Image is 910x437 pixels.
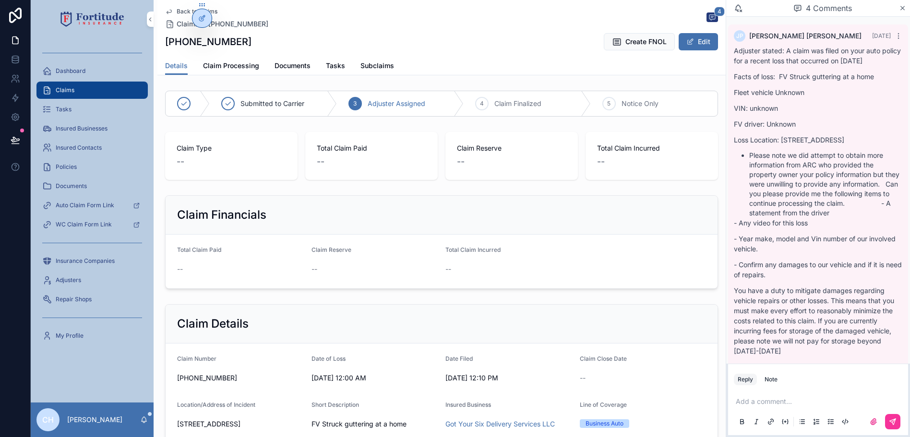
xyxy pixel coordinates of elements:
a: Tasks [326,57,345,76]
button: Edit [679,33,718,50]
span: -- [311,264,317,274]
span: Repair Shops [56,295,92,303]
a: Claim Processing [203,57,259,76]
a: Subclaims [360,57,394,76]
a: [PHONE_NUMBER] [208,19,268,29]
span: [DATE] 12:10 PM [445,373,572,383]
h2: Claim Details [177,316,249,331]
span: 4 Comments [806,2,852,14]
span: Total Claim Paid [317,143,426,153]
span: 4 [714,7,725,16]
button: 4 [706,12,718,24]
span: WC Claim Form Link [56,221,112,228]
h1: [PHONE_NUMBER] [165,35,251,48]
a: Repair Shops [36,291,148,308]
a: My Profile [36,327,148,344]
a: Claims [165,19,199,29]
a: Got Your Six Delivery Services LLC [445,419,555,429]
a: Dashboard [36,62,148,80]
span: Claim Reserve [457,143,566,153]
span: Notice Only [622,99,659,108]
span: -- [177,264,183,274]
a: Documents [275,57,311,76]
span: Short Description [311,401,359,408]
span: [STREET_ADDRESS] [177,419,304,429]
button: Note [761,374,781,385]
span: Insured Businesses [56,125,108,132]
a: Insured Businesses [36,120,148,137]
span: Documents [56,182,87,190]
span: Subclaims [360,61,394,71]
span: Line of Coverage [580,401,627,408]
span: Adjuster Assigned [368,99,425,108]
span: -- [597,155,605,168]
span: Back to Claims [177,8,217,15]
span: 5 [607,100,611,107]
span: [PHONE_NUMBER] [177,373,304,383]
p: You have a duty to mitigate damages regarding vehicle repairs or other losses. This means that yo... [734,285,902,356]
span: Claim Reserve [311,246,351,253]
span: Date of Loss [311,355,346,362]
p: FV driver: Unknown [734,119,902,129]
span: Tasks [326,61,345,71]
p: - Any video for this loss [734,218,902,228]
span: Auto Claim Form Link [56,201,114,209]
span: CH [42,414,54,425]
span: Adjusters [56,276,81,284]
a: Documents [36,177,148,195]
li: Please note we did attempt to obtain more information from ARC who provided the property owner yo... [749,151,902,218]
span: Claim Number [177,355,216,362]
span: 3 [353,100,357,107]
h2: Claim Financials [177,207,266,223]
span: Date Filed [445,355,473,362]
a: Adjusters [36,272,148,289]
span: Total Claim Incurred [597,143,706,153]
span: -- [317,155,324,168]
span: Policies [56,163,77,171]
button: Reply [734,374,757,385]
a: Back to Claims [165,8,217,15]
span: -- [445,264,451,274]
img: App logo [60,12,124,27]
span: [DATE] [872,32,891,39]
p: Loss Location: [STREET_ADDRESS] [734,135,902,145]
span: Create FNOL [625,37,667,47]
span: Dashboard [56,67,85,75]
p: [PERSON_NAME] [67,415,122,425]
a: Tasks [36,101,148,118]
span: JP [736,32,743,40]
p: - Year make, model and Vin number of our involved vehicle. [734,234,902,254]
span: My Profile [56,332,84,340]
span: -- [177,155,184,168]
span: Tasks [56,106,72,113]
span: 4 [480,100,484,107]
span: Documents [275,61,311,71]
span: Claim Type [177,143,286,153]
span: [PERSON_NAME] [PERSON_NAME] [749,31,862,41]
span: Claim Finalized [494,99,541,108]
span: Claims [56,86,74,94]
div: Note [765,376,778,383]
p: - Confirm any damages to our vehicle and if it is need of repairs. [734,260,902,280]
div: Business Auto [586,419,623,428]
a: Claims [36,82,148,99]
span: Claims [177,19,199,29]
span: Total Claim Incurred [445,246,501,253]
span: -- [580,373,586,383]
span: FV Struck guttering at a home [311,419,438,429]
span: Submitted to Carrier [240,99,304,108]
div: scrollable content [31,38,154,357]
a: Insured Contacts [36,139,148,156]
a: WC Claim Form Link [36,216,148,233]
span: Insurance Companies [56,257,115,265]
span: Claim Processing [203,61,259,71]
span: Location/Address of Incident [177,401,255,408]
p: Fleet vehicle Unknown [734,87,902,97]
p: Adjuster stated: A claim was filed on your auto policy for a recent loss that occurred on [DATE] [734,46,902,66]
a: Insurance Companies [36,252,148,270]
span: Details [165,61,188,71]
span: Total Claim Paid [177,246,221,253]
a: Auto Claim Form Link [36,197,148,214]
span: Insured Contacts [56,144,102,152]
